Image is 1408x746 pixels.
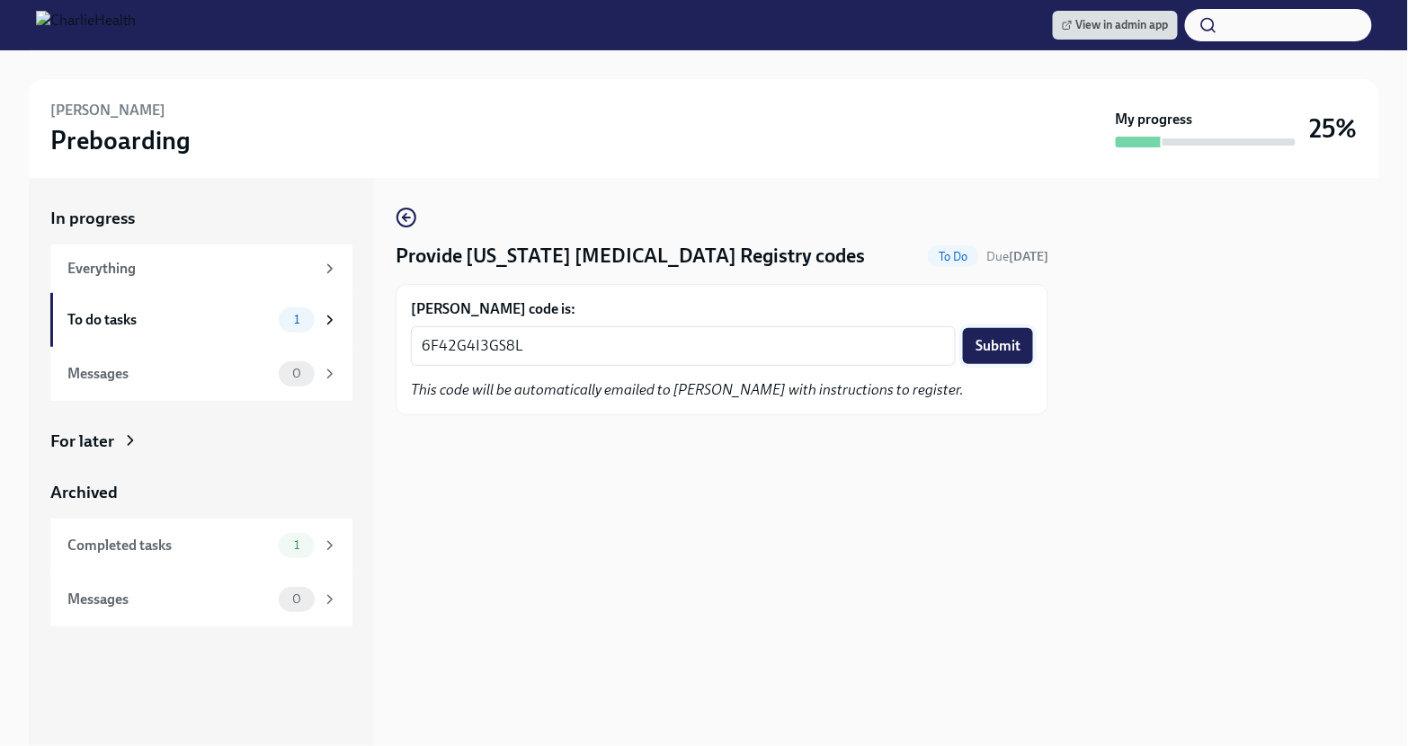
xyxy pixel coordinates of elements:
[1009,249,1048,264] strong: [DATE]
[50,207,352,230] a: In progress
[50,347,352,401] a: Messages0
[50,519,352,573] a: Completed tasks1
[986,249,1048,264] span: Due
[50,293,352,347] a: To do tasks1
[67,536,272,555] div: Completed tasks
[928,250,979,263] span: To Do
[422,335,945,357] textarea: 6F42G4I3GS8L
[283,538,310,552] span: 1
[1062,16,1169,34] span: View in admin app
[1116,110,1193,129] strong: My progress
[67,364,272,384] div: Messages
[283,313,310,326] span: 1
[50,124,191,156] h3: Preboarding
[411,299,1033,319] label: [PERSON_NAME] code is:
[67,259,315,279] div: Everything
[50,101,165,120] h6: [PERSON_NAME]
[1310,112,1358,145] h3: 25%
[50,244,352,293] a: Everything
[976,337,1020,355] span: Submit
[281,592,312,606] span: 0
[50,573,352,626] a: Messages0
[411,381,964,398] em: This code will be automatically emailed to [PERSON_NAME] with instructions to register.
[1053,11,1178,40] a: View in admin app
[281,367,312,380] span: 0
[50,430,114,453] div: For later
[50,430,352,453] a: For later
[67,310,272,330] div: To do tasks
[67,590,272,609] div: Messages
[36,11,136,40] img: CharlieHealth
[986,248,1048,265] span: August 18th, 2025 09:00
[50,481,352,504] a: Archived
[963,328,1033,364] button: Submit
[396,243,865,270] h4: Provide [US_STATE] [MEDICAL_DATA] Registry codes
